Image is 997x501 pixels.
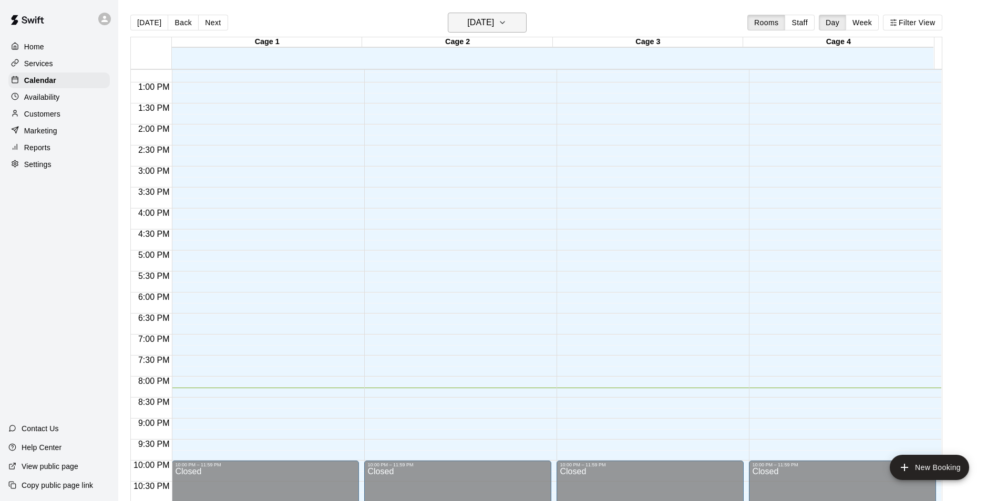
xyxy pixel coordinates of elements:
[8,89,110,105] a: Availability
[136,103,172,112] span: 1:30 PM
[8,39,110,55] a: Home
[22,442,61,453] p: Help Center
[136,272,172,280] span: 5:30 PM
[136,229,172,238] span: 4:30 PM
[131,482,172,490] span: 10:30 PM
[136,250,172,259] span: 5:00 PM
[8,56,110,71] a: Services
[130,15,168,30] button: [DATE]
[136,440,172,448] span: 9:30 PM
[22,461,78,472] p: View public page
[24,92,60,102] p: Availability
[136,419,172,427] span: 9:00 PM
[22,480,93,490] p: Copy public page link
[448,13,527,33] button: [DATE]
[752,462,933,467] div: 10:00 PM – 11:59 PM
[846,15,879,30] button: Week
[24,126,57,136] p: Marketing
[553,37,743,47] div: Cage 3
[24,159,52,170] p: Settings
[136,187,172,196] span: 3:30 PM
[136,145,172,154] span: 2:30 PM
[890,455,969,480] button: add
[747,15,785,30] button: Rooms
[136,124,172,133] span: 2:00 PM
[168,15,199,30] button: Back
[172,37,362,47] div: Cage 1
[136,335,172,343] span: 7:00 PM
[819,15,846,30] button: Day
[8,156,110,172] a: Settings
[8,106,110,122] a: Customers
[136,82,172,91] span: 1:00 PM
[136,356,172,364] span: 7:30 PM
[24,58,53,69] p: Services
[136,377,172,385] span: 8:00 PM
[8,123,110,139] a: Marketing
[362,37,552,47] div: Cage 2
[467,15,494,30] h6: [DATE]
[136,314,172,322] span: 6:30 PM
[743,37,933,47] div: Cage 4
[131,461,172,469] span: 10:00 PM
[8,140,110,155] a: Reports
[136,166,172,175] span: 3:00 PM
[24,109,60,119] p: Customers
[560,462,741,467] div: 10:00 PM – 11:59 PM
[136,208,172,217] span: 4:00 PM
[22,423,59,434] p: Contact Us
[24,41,44,52] p: Home
[367,462,548,467] div: 10:00 PM – 11:59 PM
[785,15,815,30] button: Staff
[136,293,172,301] span: 6:00 PM
[175,462,356,467] div: 10:00 PM – 11:59 PM
[136,398,172,406] span: 8:30 PM
[198,15,228,30] button: Next
[24,142,50,153] p: Reports
[883,15,942,30] button: Filter View
[24,75,56,86] p: Calendar
[8,72,110,88] a: Calendar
